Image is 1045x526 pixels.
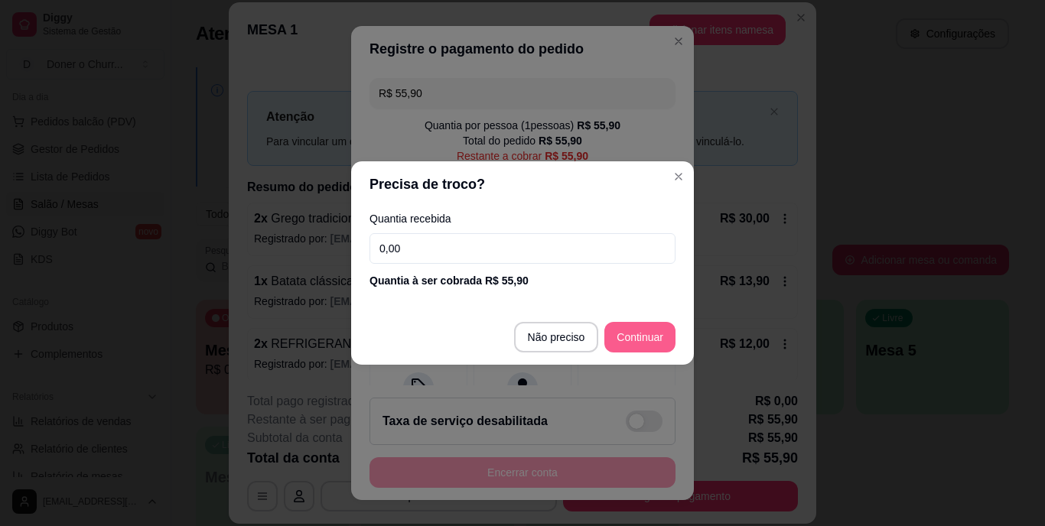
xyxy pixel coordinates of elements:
[666,164,691,189] button: Close
[351,161,694,207] header: Precisa de troco?
[514,322,599,352] button: Não preciso
[604,322,676,352] button: Continuar
[369,273,676,288] div: Quantia à ser cobrada R$ 55,90
[369,213,676,224] label: Quantia recebida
